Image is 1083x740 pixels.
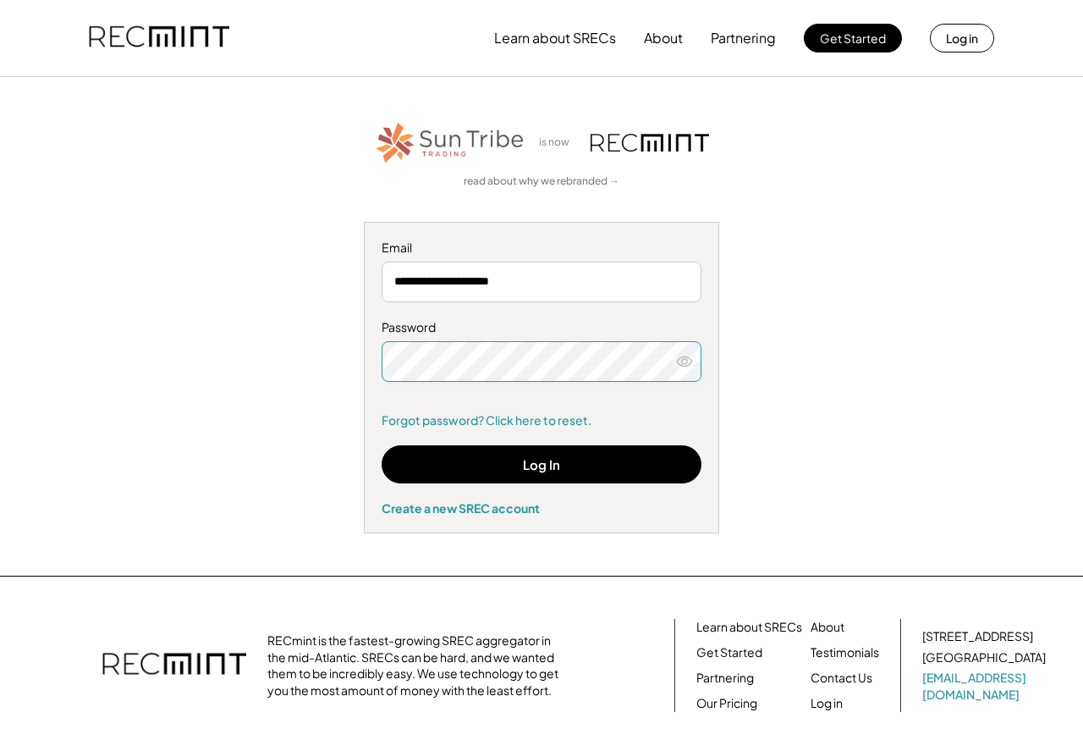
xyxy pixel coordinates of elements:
[696,644,762,661] a: Get Started
[382,319,701,336] div: Password
[89,9,229,67] img: recmint-logotype%403x.png
[494,21,616,55] button: Learn about SRECs
[696,619,802,636] a: Learn about SRECs
[922,628,1033,645] div: [STREET_ADDRESS]
[382,240,701,257] div: Email
[811,644,879,661] a: Testimonials
[922,649,1046,666] div: [GEOGRAPHIC_DATA]
[382,445,701,483] button: Log In
[382,500,701,516] div: Create a new SREC account
[267,632,568,699] div: RECmint is the fastest-growing SREC aggregator in the mid-Atlantic. SRECs can be hard, and we wan...
[464,174,619,189] a: read about why we rebranded →
[382,412,701,429] a: Forgot password? Click here to reset.
[930,24,994,52] button: Log in
[696,670,754,687] a: Partnering
[374,119,526,166] img: STT_Horizontal_Logo%2B-%2BColor.png
[102,636,246,695] img: recmint-logotype%403x.png
[804,24,902,52] button: Get Started
[711,21,776,55] button: Partnering
[811,619,844,636] a: About
[811,695,843,712] a: Log in
[811,670,872,687] a: Contact Us
[696,695,757,712] a: Our Pricing
[922,670,1049,703] a: [EMAIL_ADDRESS][DOMAIN_NAME]
[644,21,683,55] button: About
[535,135,582,150] div: is now
[591,134,709,152] img: recmint-logotype%403x.png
